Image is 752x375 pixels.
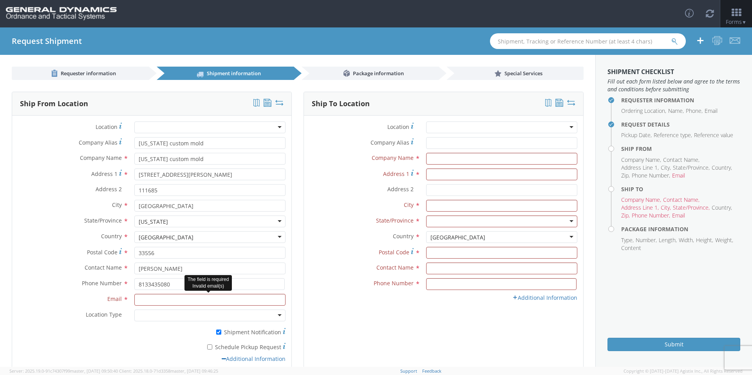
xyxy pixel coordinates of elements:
[636,236,657,244] li: Number
[87,248,117,256] span: Postal Code
[302,67,439,80] a: Package information
[84,217,122,224] span: State/Province
[621,107,666,115] li: Ordering Location
[715,236,733,244] li: Weight
[112,201,122,208] span: City
[621,131,652,139] li: Pickup Date
[663,196,700,204] li: Contact Name
[119,368,218,374] span: Client: 2025.18.0-71d3358
[216,330,221,335] input: Shipment Notification
[404,201,414,208] span: City
[621,121,740,127] h4: Request Details
[679,236,694,244] li: Width
[621,244,641,252] li: Content
[12,37,82,45] h4: Request Shipment
[686,107,703,115] li: Phone
[207,70,261,77] span: Shipment information
[673,204,710,212] li: State/Province
[383,170,409,178] span: Address 1
[672,212,685,219] li: Email
[504,70,542,77] span: Special Services
[712,204,732,212] li: Country
[621,164,659,172] li: Address Line 1
[61,70,116,77] span: Requester information
[632,212,670,219] li: Phone Number
[374,279,414,287] span: Phone Number
[393,232,414,240] span: Country
[694,131,733,139] li: Reference value
[376,217,414,224] span: State/Province
[371,139,409,146] span: Company Alias
[712,164,732,172] li: Country
[490,33,686,49] input: Shipment, Tracking or Reference Number (at least 4 chars)
[222,355,286,362] a: Additional Information
[654,131,692,139] li: Reference type
[139,234,193,241] div: [GEOGRAPHIC_DATA]
[134,342,286,351] label: Schedule Pickup Request
[621,236,634,244] li: Type
[621,172,630,179] li: Zip
[607,78,740,93] span: Fill out each form listed below and agree to the terms and conditions before submitting
[82,279,122,287] span: Phone Number
[607,69,740,76] h3: Shipment Checklist
[207,344,212,350] input: Schedule Pickup Request
[696,236,713,244] li: Height
[170,368,218,374] span: master, [DATE] 09:46:25
[621,196,661,204] li: Company Name
[446,67,584,80] a: Special Services
[621,226,740,232] h4: Package Information
[512,294,577,301] a: Additional Information
[20,100,88,108] h3: Ship From Location
[621,156,661,164] li: Company Name
[70,368,118,374] span: master, [DATE] 09:50:40
[91,170,117,178] span: Address 1
[621,186,740,192] h4: Ship To
[668,107,684,115] li: Name
[387,185,414,193] span: Address 2
[632,172,670,179] li: Phone Number
[9,368,118,374] span: Server: 2025.19.0-91c74307f99
[661,204,671,212] li: City
[101,232,122,240] span: Country
[400,368,417,374] a: Support
[742,19,747,25] span: ▼
[621,212,630,219] li: Zip
[379,248,409,256] span: Postal Code
[96,123,117,130] span: Location
[85,264,122,271] span: Contact Name
[184,275,232,291] div: The field is required Invalid email(s)
[422,368,441,374] a: Feedback
[12,67,149,80] a: Requester information
[621,146,740,152] h4: Ship From
[621,97,740,103] h4: Requester Information
[312,100,370,108] h3: Ship To Location
[157,67,294,80] a: Shipment information
[672,172,685,179] li: Email
[705,107,718,115] li: Email
[661,164,671,172] li: City
[663,156,700,164] li: Contact Name
[86,311,122,318] span: Location Type
[79,139,117,146] span: Company Alias
[353,70,404,77] span: Package information
[673,164,710,172] li: State/Province
[387,123,409,130] span: Location
[139,218,168,226] div: [US_STATE]
[659,236,677,244] li: Length
[430,234,485,241] div: [GEOGRAPHIC_DATA]
[621,204,659,212] li: Address Line 1
[607,338,740,351] button: Submit
[80,154,122,161] span: Company Name
[372,154,414,161] span: Company Name
[107,295,122,303] span: Email
[726,18,747,25] span: Forms
[96,185,122,193] span: Address 2
[6,7,117,20] img: gd-ots-0c3321f2eb4c994f95cb.png
[134,327,286,336] label: Shipment Notification
[376,264,414,271] span: Contact Name
[624,368,743,374] span: Copyright © [DATE]-[DATE] Agistix Inc., All Rights Reserved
